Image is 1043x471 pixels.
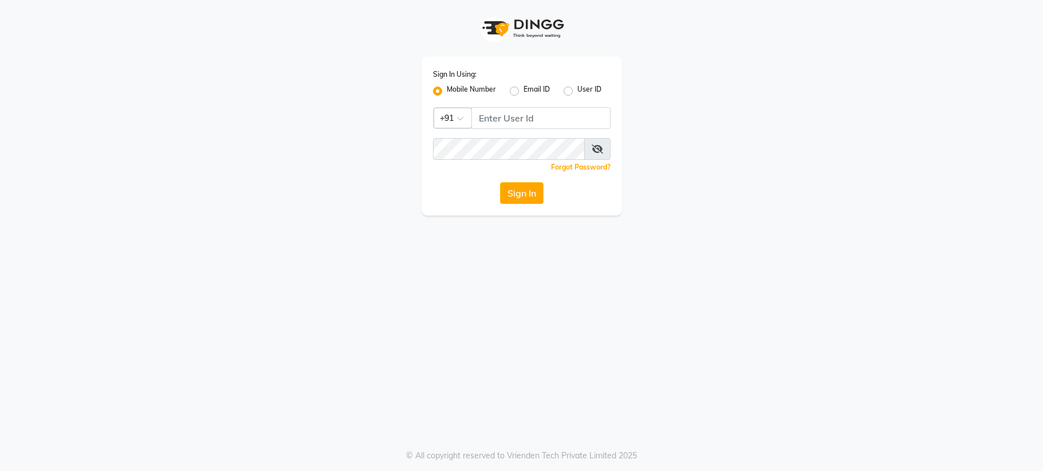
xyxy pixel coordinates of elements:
[433,69,477,80] label: Sign In Using:
[476,11,568,45] img: logo1.svg
[500,182,544,204] button: Sign In
[524,84,550,98] label: Email ID
[447,84,496,98] label: Mobile Number
[471,107,611,129] input: Username
[577,84,601,98] label: User ID
[433,138,585,160] input: Username
[551,163,611,171] a: Forgot Password?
